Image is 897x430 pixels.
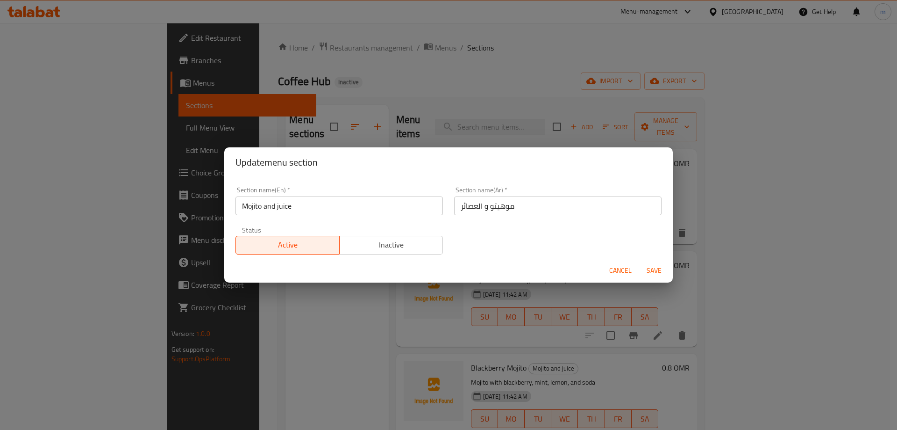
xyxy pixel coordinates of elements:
span: Inactive [343,238,440,252]
button: Save [639,262,669,279]
button: Cancel [605,262,635,279]
span: Save [643,265,665,277]
button: Active [235,236,340,255]
span: Active [240,238,336,252]
input: Please enter section name(ar) [454,197,662,215]
span: Cancel [609,265,632,277]
button: Inactive [339,236,443,255]
input: Please enter section name(en) [235,197,443,215]
h2: Update menu section [235,155,662,170]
